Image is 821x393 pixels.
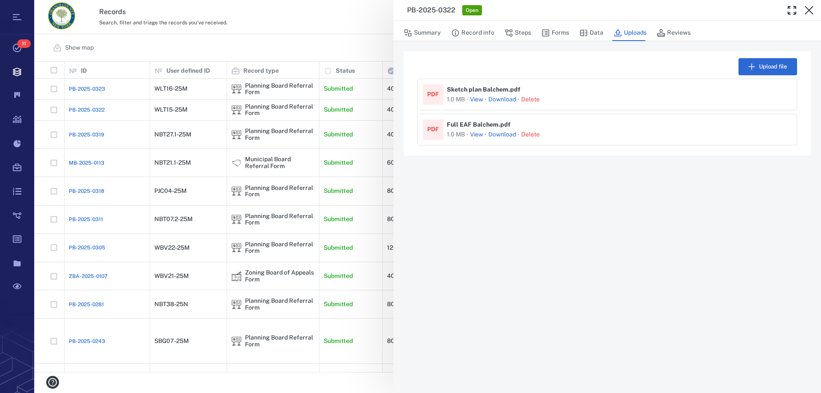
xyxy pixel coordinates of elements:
[447,121,520,127] span: Full EAF Balchem
[508,86,530,92] span: . pdf
[427,90,439,99] div: PDF
[451,25,494,41] button: Record info
[17,39,31,48] span: 11
[505,25,531,41] button: Steps
[657,25,691,41] button: Reviews
[19,6,37,14] span: Help
[465,95,470,105] p: ·
[465,130,470,140] p: ·
[516,95,521,105] p: ·
[470,95,483,104] button: View
[783,2,800,19] button: Toggle Fullscreen
[521,130,540,139] button: Delete
[516,130,521,140] p: ·
[738,58,797,75] button: Upload file
[483,130,488,140] p: ·
[464,7,480,14] span: Open
[447,130,465,139] div: 1.0 MB
[800,2,818,19] button: Close
[541,25,569,41] button: Forms
[447,86,530,92] span: Sketch plan Balchem
[488,130,516,139] a: Download
[499,121,520,127] span: . pdf
[447,95,465,104] div: 1.0 MB
[407,5,455,15] h3: PB-2025-0322
[521,95,540,104] button: Delete
[483,95,488,105] p: ·
[614,25,647,41] button: Uploads
[427,125,439,134] div: PDF
[404,25,441,41] button: Summary
[488,95,516,104] a: Download
[579,25,603,41] button: Data
[470,130,483,139] button: View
